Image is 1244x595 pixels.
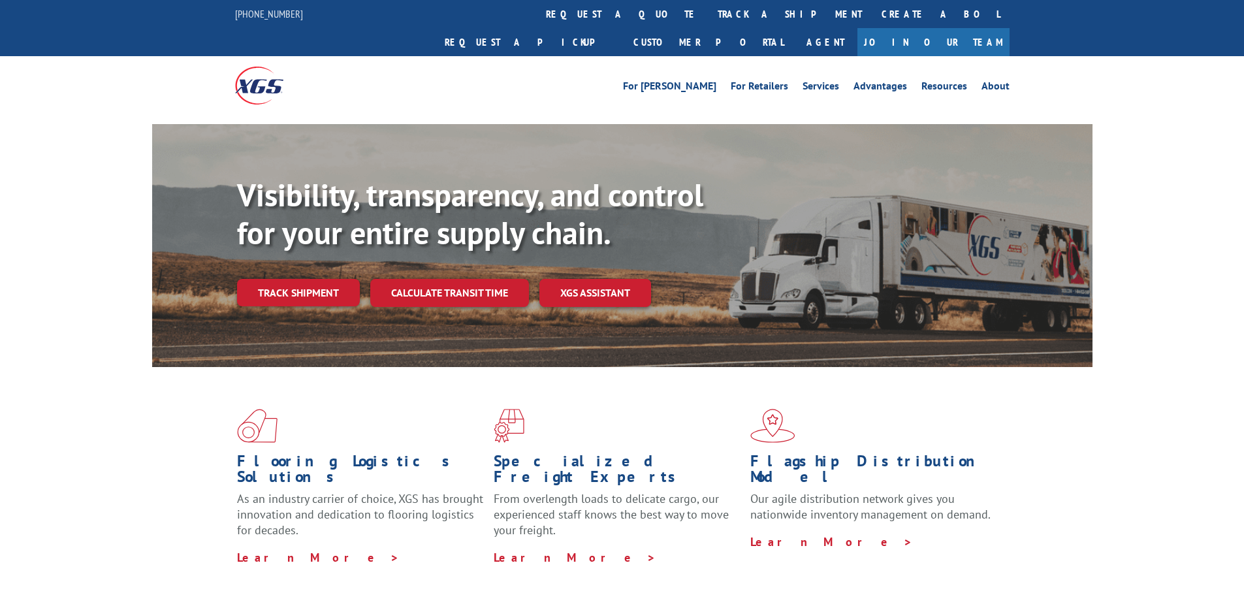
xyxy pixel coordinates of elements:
span: As an industry carrier of choice, XGS has brought innovation and dedication to flooring logistics... [237,491,483,538]
a: Learn More > [494,550,656,565]
a: Join Our Team [857,28,1010,56]
img: xgs-icon-focused-on-flooring-red [494,409,524,443]
b: Visibility, transparency, and control for your entire supply chain. [237,174,703,253]
a: About [981,81,1010,95]
a: Track shipment [237,279,360,306]
a: Agent [793,28,857,56]
a: Services [803,81,839,95]
img: xgs-icon-total-supply-chain-intelligence-red [237,409,278,443]
a: XGS ASSISTANT [539,279,651,307]
h1: Flagship Distribution Model [750,453,997,491]
a: For Retailers [731,81,788,95]
a: Request a pickup [435,28,624,56]
a: For [PERSON_NAME] [623,81,716,95]
h1: Specialized Freight Experts [494,453,741,491]
span: Our agile distribution network gives you nationwide inventory management on demand. [750,491,991,522]
a: Calculate transit time [370,279,529,307]
a: Learn More > [750,534,913,549]
a: [PHONE_NUMBER] [235,7,303,20]
p: From overlength loads to delicate cargo, our experienced staff knows the best way to move your fr... [494,491,741,549]
h1: Flooring Logistics Solutions [237,453,484,491]
a: Advantages [853,81,907,95]
a: Learn More > [237,550,400,565]
a: Customer Portal [624,28,793,56]
img: xgs-icon-flagship-distribution-model-red [750,409,795,443]
a: Resources [921,81,967,95]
